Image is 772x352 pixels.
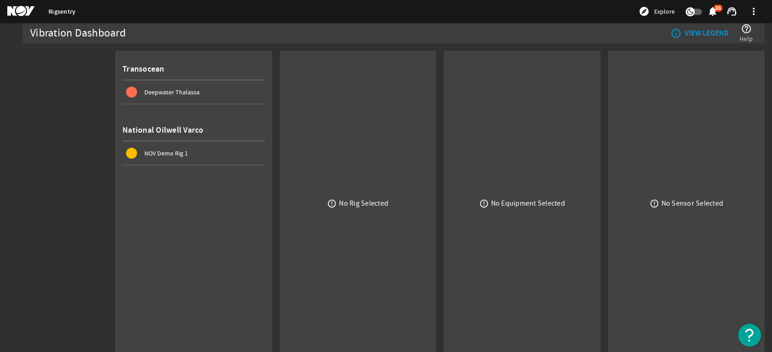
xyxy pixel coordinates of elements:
[122,142,265,165] button: NOV Demo Rig 1
[671,28,678,39] mat-icon: info_outline
[122,81,265,104] button: Deepwater Thalassa
[661,199,724,208] div: No Sensor Selected
[491,199,565,208] div: No Equipment Selected
[654,7,675,16] span: Explore
[122,119,265,142] div: National Oilwell Varco
[327,199,337,208] mat-icon: error_outline
[685,29,729,38] b: VIEW LEGEND
[144,88,200,96] span: Deepwater Thalassa
[726,6,737,17] mat-icon: support_agent
[650,199,659,208] mat-icon: error_outline
[639,6,650,17] mat-icon: explore
[339,199,388,208] div: No Rig Selected
[707,6,718,17] mat-icon: notifications
[708,7,717,16] button: 36
[738,324,761,347] button: Open Resource Center
[667,25,732,41] button: VIEW LEGEND
[479,199,489,208] mat-icon: error_outline
[635,4,678,19] button: Explore
[122,58,265,81] div: Transocean
[144,149,188,157] span: NOV Demo Rig 1
[741,23,752,34] mat-icon: help_outline
[740,34,753,43] span: Help
[48,7,75,16] a: Rigsentry
[743,0,765,22] button: more_vert
[30,29,126,38] div: Vibration Dashboard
